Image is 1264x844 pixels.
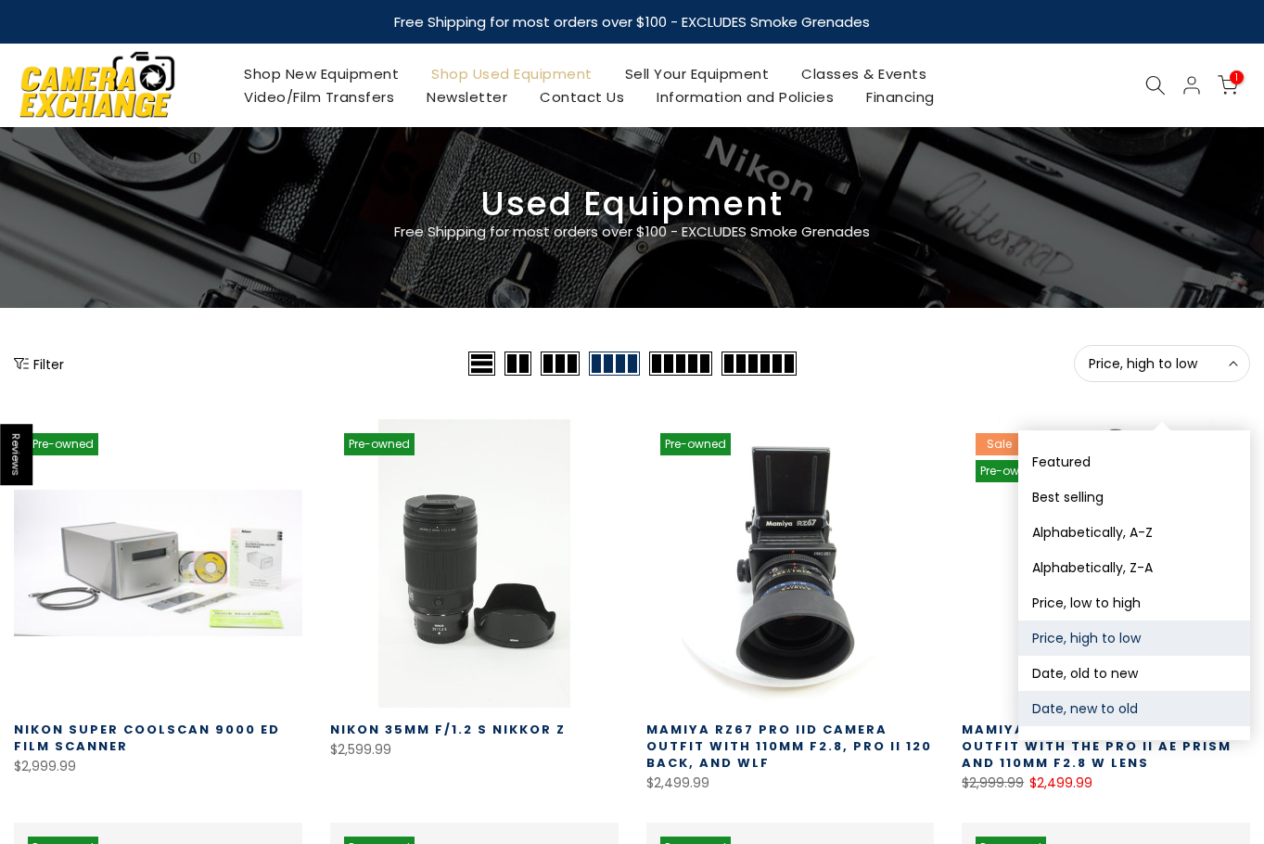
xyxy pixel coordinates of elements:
a: Nikon 35mm f/1.2 S Nikkor Z [330,721,566,738]
button: Price, low to high [1018,585,1250,620]
a: Newsletter [411,85,524,109]
ins: $2,499.99 [1029,772,1092,795]
p: Free Shipping for most orders over $100 - EXCLUDES Smoke Grenades [285,221,980,243]
button: Alphabetically, A-Z [1018,515,1250,550]
a: Shop Used Equipment [415,62,609,85]
a: Nikon Super Coolscan 9000 ED Film Scanner [14,721,280,755]
button: Price, high to low [1074,345,1250,382]
div: $2,599.99 [330,738,619,761]
div: $2,999.99 [14,755,302,778]
button: Show filters [14,354,64,373]
a: Mamiya RZ67 Pro IID Camera Outfit with 110MM F2.8, Pro II 120 Back, and WLF [646,721,932,772]
button: Price, high to low [1018,620,1250,656]
a: Sell Your Equipment [608,62,785,85]
a: Mamiya RZ67 Pro IID Camera Outfit with the Pro II AE Prism and 110MM F2.8 W Lens [962,721,1232,772]
button: Date, new to old [1018,691,1250,726]
a: Contact Us [524,85,641,109]
span: 1 [1230,70,1244,84]
a: Financing [850,85,951,109]
h3: Used Equipment [14,192,1250,216]
a: Shop New Equipment [228,62,415,85]
span: Price, high to low [1089,355,1235,372]
div: $2,499.99 [646,772,935,795]
button: Date, old to new [1018,656,1250,691]
a: Classes & Events [785,62,943,85]
del: $2,999.99 [962,774,1024,792]
a: Video/Film Transfers [228,85,411,109]
a: 1 [1218,75,1238,96]
a: Information and Policies [641,85,850,109]
strong: Free Shipping for most orders over $100 - EXCLUDES Smoke Grenades [394,12,870,32]
button: Alphabetically, Z-A [1018,550,1250,585]
button: Best selling [1018,480,1250,515]
button: Featured [1018,444,1250,480]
